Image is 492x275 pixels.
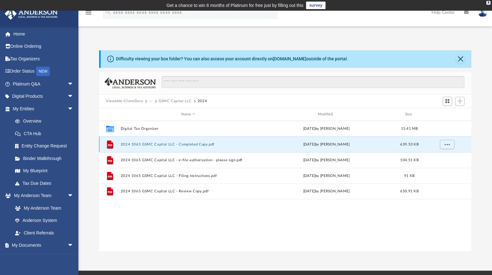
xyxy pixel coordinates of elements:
div: Name [120,112,256,117]
a: Tax Organizers [4,52,83,65]
span: 15.41 MB [401,127,418,130]
span: arrow_drop_down [67,90,80,103]
div: Size [397,112,422,117]
a: Tax Due Dates [9,177,83,190]
a: Overview [9,115,83,128]
div: [DATE] by [PERSON_NAME] [259,189,394,195]
div: id [425,112,468,117]
span: arrow_drop_down [67,239,80,252]
button: 2024 1065 GSMC Capital LLC - Completed Copy.pdf [120,142,256,146]
button: Close [456,55,465,63]
span: arrow_drop_down [67,190,80,202]
button: Add [455,97,465,106]
button: More options [440,140,454,149]
div: id [102,112,118,117]
a: Home [4,28,83,40]
a: menu [85,12,92,16]
div: [DATE] by [PERSON_NAME] [259,142,394,147]
a: Order StatusNEW [4,65,83,78]
div: Modified [258,112,394,117]
div: grid [99,121,471,251]
a: Entity Change Request [9,140,83,152]
a: [DOMAIN_NAME] [273,56,306,61]
button: Viewable-ClientDocs [106,98,143,104]
div: [DATE] by [PERSON_NAME] [259,157,394,163]
button: 2024 [198,98,207,104]
div: [DATE] by [PERSON_NAME] [259,126,394,132]
a: My Anderson Team [9,202,77,214]
button: GSMC Capital LLC [159,98,192,104]
div: close [486,1,490,5]
span: 91 KB [404,174,415,178]
span: arrow_drop_down [67,102,80,115]
span: arrow_drop_down [67,78,80,91]
a: survey [306,2,325,9]
button: Switch to Grid View [443,97,452,106]
a: My Blueprint [9,165,80,177]
a: My Documentsarrow_drop_down [4,239,80,252]
button: 2024 1065 GSMC Capital LLC - Review Copy.pdf [120,190,256,194]
input: Search files and folders [161,76,464,88]
div: Difficulty viewing your box folder? You can also access your account directly on outside of the p... [116,56,348,62]
i: search [105,8,112,15]
div: NEW [36,67,50,76]
a: Digital Productsarrow_drop_down [4,90,83,103]
span: 639.53 KB [400,143,418,146]
a: Box [9,251,77,264]
button: 2024 1065 GSMC Capital LLC - e-file authorization - please sign.pdf [120,158,256,162]
button: 2024 1065 GSMC Capital LLC - Filing Instructions.pdf [120,174,256,178]
a: Online Ordering [4,40,83,53]
i: menu [85,9,92,16]
a: Platinum Q&Aarrow_drop_down [4,78,83,90]
a: Anderson System [9,214,80,227]
a: Binder Walkthrough [9,152,83,165]
img: User Pic [478,8,487,17]
button: Digital Tax Organizer [120,127,256,131]
a: Client Referrals [9,227,80,239]
img: Anderson Advisors Platinum Portal [3,8,60,20]
span: 104.51 KB [400,158,418,162]
div: Get a chance to win 6 months of Platinum for free just by filling out this [167,2,304,9]
a: CTA Hub [9,127,83,140]
span: 650.91 KB [400,190,418,193]
div: [DATE] by [PERSON_NAME] [259,173,394,179]
a: My Anderson Teamarrow_drop_down [4,190,80,202]
a: My Entitiesarrow_drop_down [4,102,83,115]
button: ··· [149,98,153,104]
